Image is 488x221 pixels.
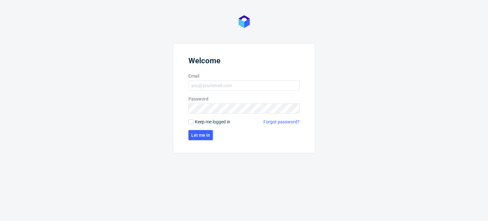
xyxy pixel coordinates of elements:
[191,133,210,137] span: Let me in
[188,130,213,140] button: Let me in
[188,73,300,79] label: Email
[188,56,300,68] header: Welcome
[195,119,230,125] span: Keep me logged in
[188,96,300,102] label: Password
[263,119,300,125] a: Forgot password?
[188,80,300,91] input: you@youremail.com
